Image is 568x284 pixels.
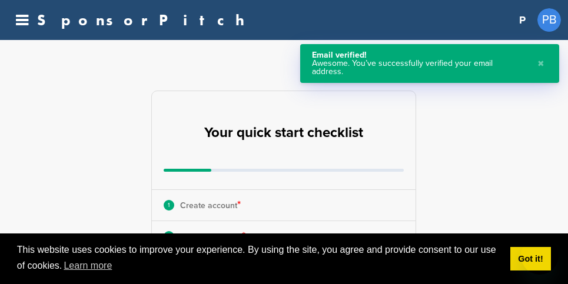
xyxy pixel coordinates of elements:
a: P [519,7,526,33]
div: 2 [164,231,174,242]
button: Close [534,51,547,76]
a: SponsorPitch [37,12,252,28]
p: Create account [180,198,241,213]
a: learn more about cookies [62,257,114,275]
a: PB [537,8,561,32]
div: Email verified! [312,51,526,59]
div: Awesome. You’ve successfully verified your email address. [312,59,526,76]
p: Verify your email [180,229,245,244]
a: dismiss cookie message [510,247,551,270]
div: 1 [164,200,174,211]
span: This website uses cookies to improve your experience. By using the site, you agree and provide co... [17,243,501,275]
iframe: Button to launch messaging window [521,237,559,275]
h2: Your quick start checklist [204,120,363,146]
h3: P [519,12,526,28]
